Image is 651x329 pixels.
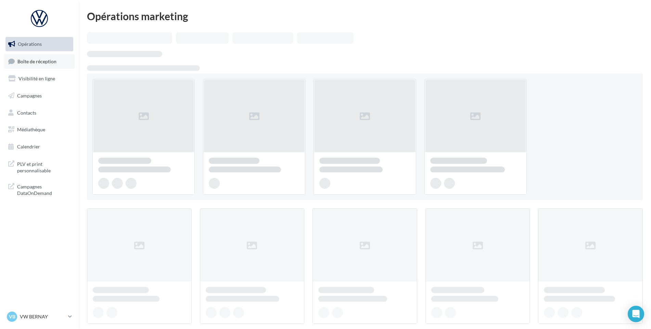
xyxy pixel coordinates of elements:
a: Contacts [4,106,75,120]
a: Campagnes DataOnDemand [4,179,75,199]
span: Visibilité en ligne [18,76,55,81]
span: Campagnes DataOnDemand [17,182,71,197]
span: Calendrier [17,144,40,149]
a: Calendrier [4,140,75,154]
a: Boîte de réception [4,54,75,69]
a: VB VW BERNAY [5,310,73,323]
span: PLV et print personnalisable [17,159,71,174]
span: Contacts [17,109,36,115]
div: Open Intercom Messenger [628,306,644,322]
a: Opérations [4,37,75,51]
span: Opérations [18,41,42,47]
a: Visibilité en ligne [4,71,75,86]
div: Opérations marketing [87,11,643,21]
span: Boîte de réception [17,58,56,64]
a: Médiathèque [4,122,75,137]
p: VW BERNAY [20,313,65,320]
span: Médiathèque [17,127,45,132]
span: Campagnes [17,93,42,98]
span: VB [9,313,15,320]
a: PLV et print personnalisable [4,157,75,177]
a: Campagnes [4,89,75,103]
